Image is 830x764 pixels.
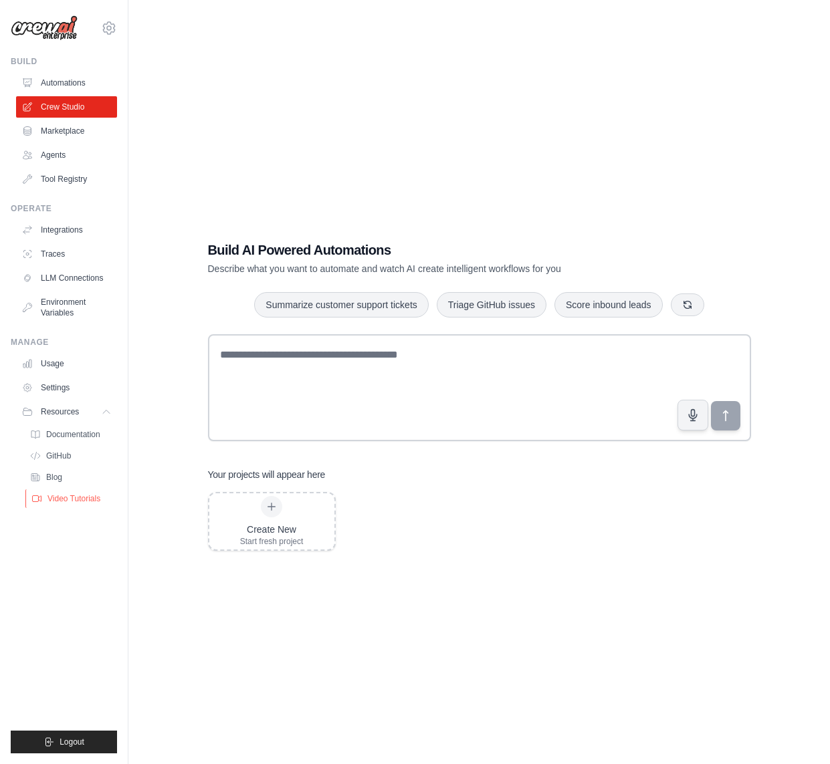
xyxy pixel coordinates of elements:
button: Score inbound leads [554,292,663,317]
a: Blog [24,468,117,487]
a: Agents [16,144,117,166]
p: Describe what you want to automate and watch AI create intelligent workflows for you [208,262,657,275]
a: Environment Variables [16,291,117,324]
span: Resources [41,406,79,417]
a: Traces [16,243,117,265]
span: GitHub [46,451,71,461]
button: Summarize customer support tickets [254,292,428,317]
img: Logo [11,15,78,41]
div: Create New [240,523,304,536]
a: Documentation [24,425,117,444]
a: Marketplace [16,120,117,142]
a: Crew Studio [16,96,117,118]
a: GitHub [24,447,117,465]
a: Automations [16,72,117,94]
h3: Your projects will appear here [208,468,326,481]
span: Blog [46,472,62,483]
button: Click to speak your automation idea [678,400,708,430]
iframe: Chat Widget [763,700,830,764]
button: Triage GitHub issues [437,292,546,317]
span: Documentation [46,429,100,440]
span: Logout [60,737,84,747]
h1: Build AI Powered Automations [208,241,657,259]
a: Video Tutorials [25,489,118,508]
a: Settings [16,377,117,398]
span: Video Tutorials [47,493,100,504]
button: Logout [11,731,117,753]
div: Operate [11,203,117,214]
div: Start fresh project [240,536,304,547]
button: Resources [16,401,117,422]
a: Integrations [16,219,117,241]
a: Usage [16,353,117,374]
a: LLM Connections [16,267,117,289]
div: Build [11,56,117,67]
div: Manage [11,337,117,348]
a: Tool Registry [16,168,117,190]
button: Get new suggestions [671,293,704,316]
